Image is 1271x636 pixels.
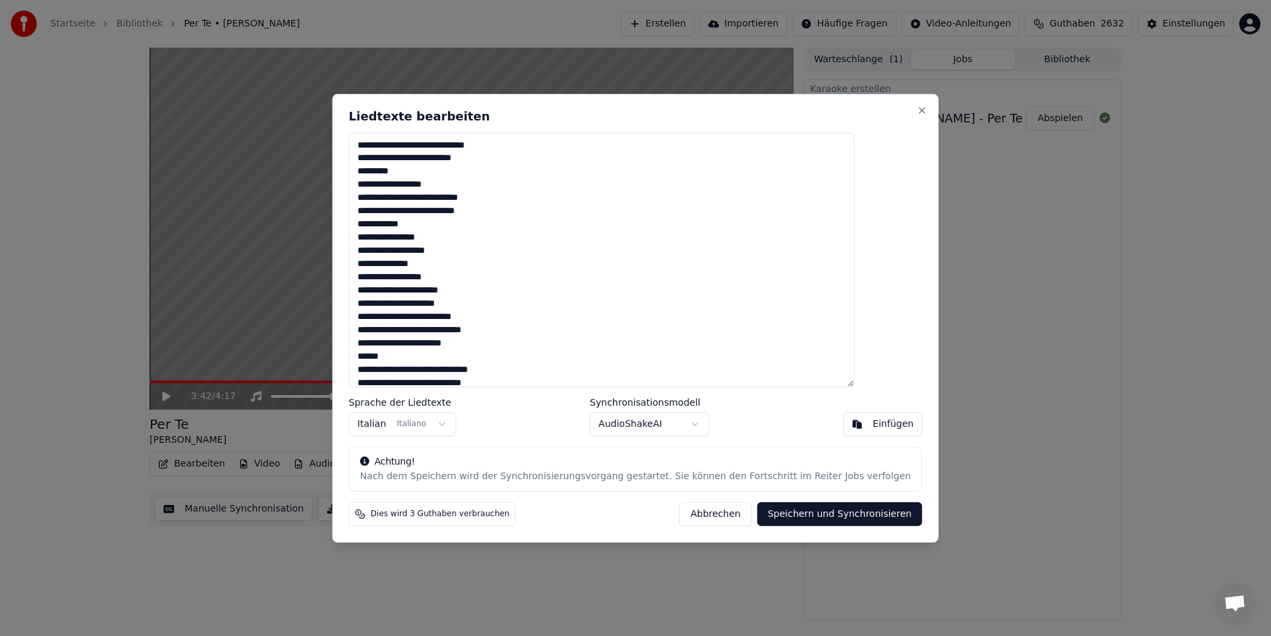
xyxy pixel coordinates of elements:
[349,110,922,122] h2: Liedtexte bearbeiten
[360,470,911,483] div: Nach dem Speichern wird der Synchronisierungsvorgang gestartet. Sie können den Fortschritt im Rei...
[349,398,456,407] label: Sprache der Liedtexte
[371,509,510,520] span: Dies wird 3 Guthaben verbrauchen
[757,502,923,526] button: Speichern und Synchronisieren
[360,455,911,469] div: Achtung!
[872,418,914,431] div: Einfügen
[590,398,709,407] label: Synchronisationsmodell
[679,502,751,526] button: Abbrechen
[843,412,922,436] button: Einfügen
